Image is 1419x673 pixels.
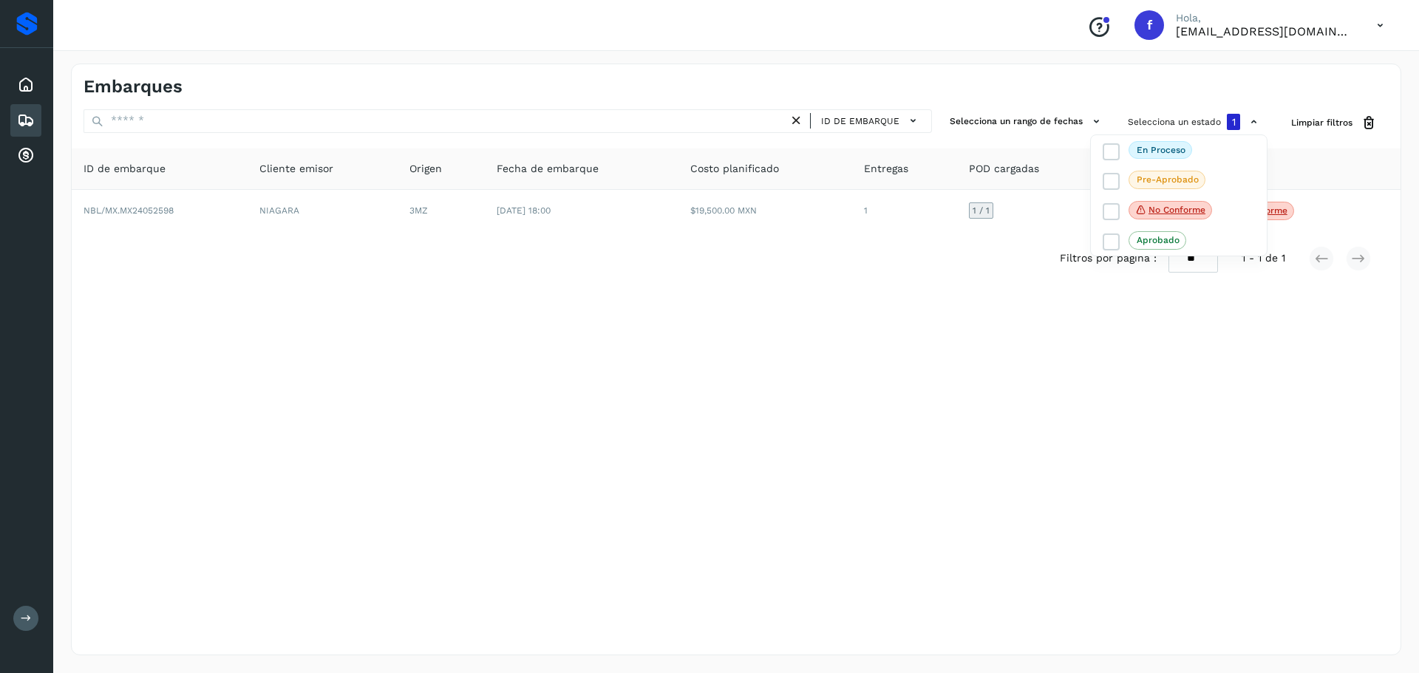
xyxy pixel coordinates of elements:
p: Aprobado [1137,235,1180,245]
p: Pre-Aprobado [1137,174,1199,185]
p: No conforme [1149,205,1205,215]
div: Cuentas por cobrar [10,140,41,172]
div: Inicio [10,69,41,101]
div: Embarques [10,104,41,137]
p: En proceso [1137,145,1185,155]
